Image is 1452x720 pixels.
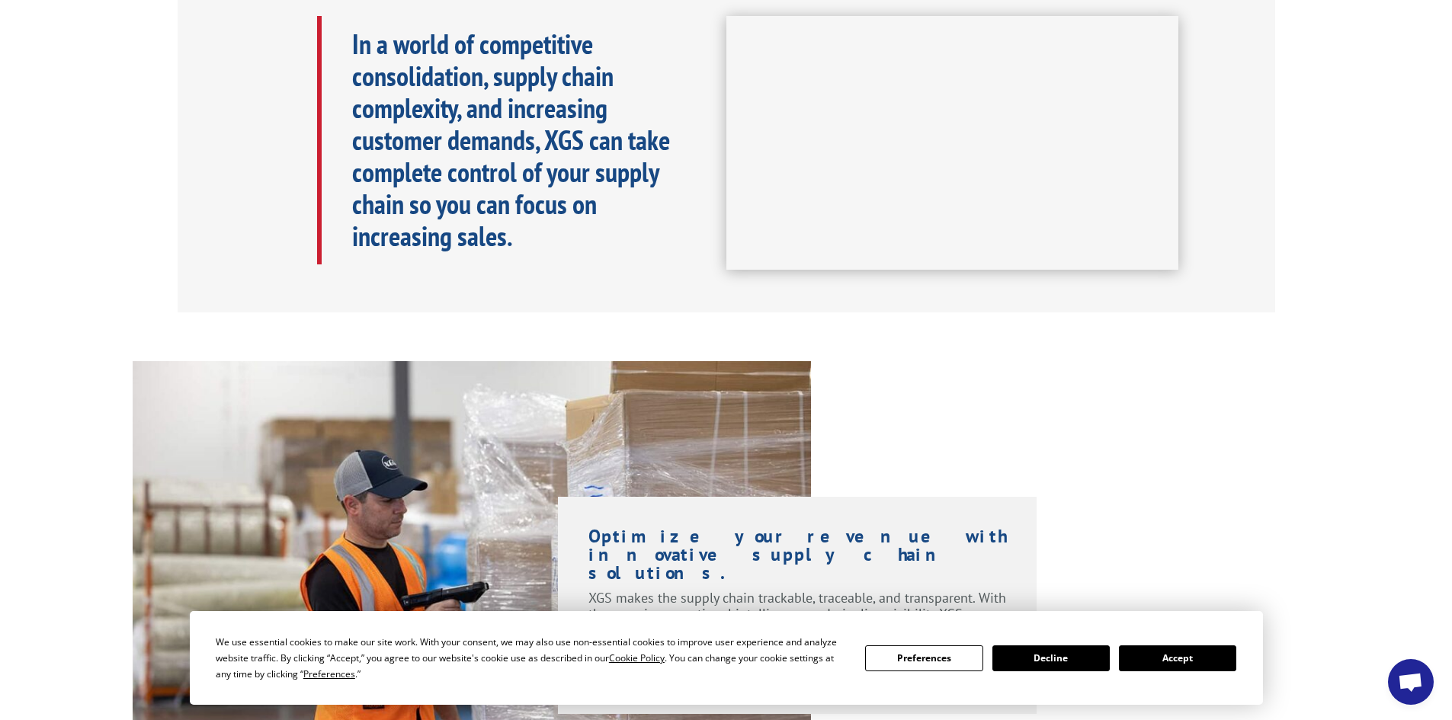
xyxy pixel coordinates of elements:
p: XGS makes the supply chain trackable, traceable, and transparent. With the superior operational i... [588,590,1007,667]
div: Cookie Consent Prompt [190,611,1263,705]
span: Cookie Policy [609,651,665,664]
a: Open chat [1388,659,1434,705]
button: Accept [1119,645,1236,671]
iframe: XGS Logistics Solutions [726,16,1178,270]
button: Decline [992,645,1110,671]
h1: Optimize your revenue with innovative supply chain solutions. [588,527,1007,590]
div: We use essential cookies to make our site work. With your consent, we may also use non-essential ... [216,634,847,682]
b: In a world of competitive consolidation, supply chain complexity, and increasing customer demands... [352,26,670,254]
span: Preferences [303,667,355,680]
button: Preferences [865,645,982,671]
